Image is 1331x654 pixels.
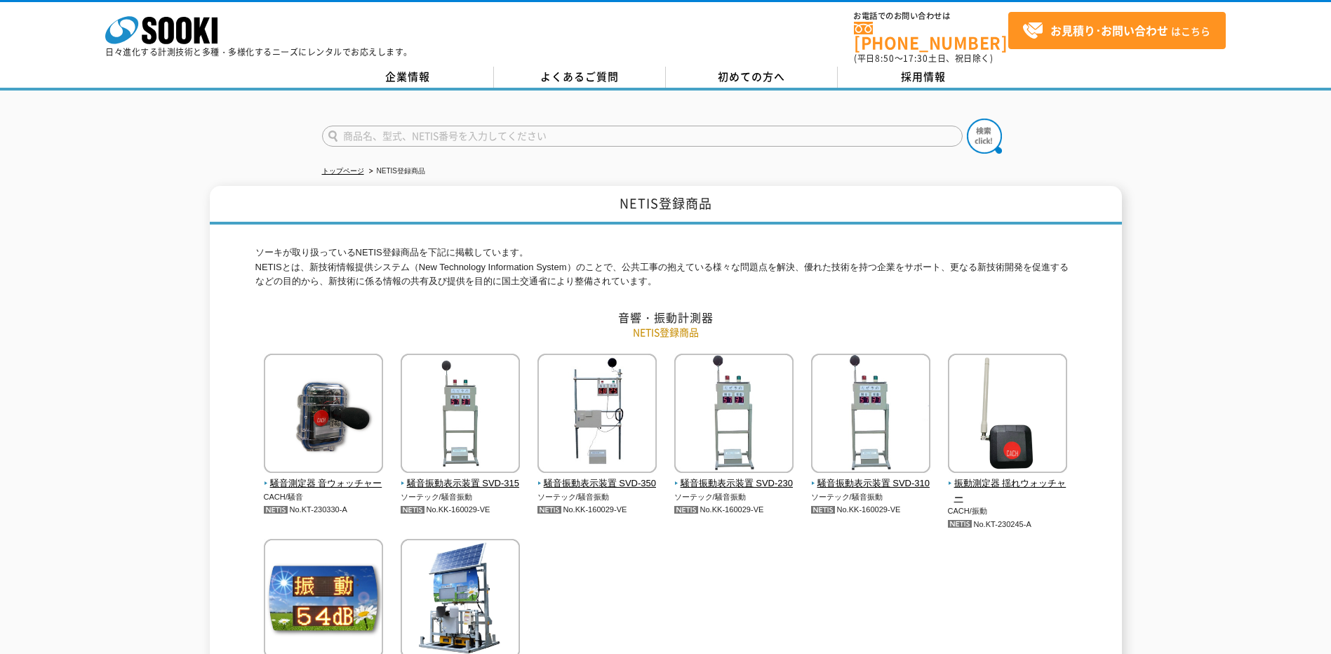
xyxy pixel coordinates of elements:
span: 騒音振動表示装置 SVD-350 [537,476,657,491]
input: 商品名、型式、NETIS番号を入力してください [322,126,963,147]
p: ソーテック/騒音振動 [537,491,657,503]
p: CACH/振動 [948,505,1068,517]
p: ソーテック/騒音振動 [674,491,794,503]
strong: お見積り･お問い合わせ [1050,22,1168,39]
a: 騒音振動表示装置 SVD-230 [674,463,794,491]
a: 騒音振動表示装置 SVD-310 [811,463,931,491]
a: よくあるご質問 [494,67,666,88]
a: 騒音振動表示装置 SVD-350 [537,463,657,491]
a: お見積り･お問い合わせはこちら [1008,12,1226,49]
span: はこちら [1022,20,1210,41]
a: 振動測定器 揺れウォッチャー [948,463,1068,505]
a: 騒音測定器 音ウォッチャー [264,463,384,491]
h2: 音響・振動計測器 [255,310,1076,325]
li: NETIS登録商品 [366,164,425,179]
p: No.KK-160029-VE [674,502,794,517]
img: 振動測定器 揺れウォッチャー [948,354,1067,476]
p: 日々進化する計測技術と多種・多様化するニーズにレンタルでお応えします。 [105,48,413,56]
p: NETIS登録商品 [255,325,1076,340]
span: 17:30 [903,52,928,65]
a: トップページ [322,167,364,175]
span: 騒音振動表示装置 SVD-315 [401,476,521,491]
img: 騒音振動表示装置 SVD-350 [537,354,657,476]
span: 8:50 [875,52,895,65]
a: 騒音振動表示装置 SVD-315 [401,463,521,491]
p: No.KK-160029-VE [811,502,931,517]
p: No.KT-230330-A [264,502,384,517]
span: 振動測定器 揺れウォッチャー [948,476,1068,506]
p: No.KK-160029-VE [401,502,521,517]
span: 初めての方へ [718,69,785,84]
span: 騒音振動表示装置 SVD-230 [674,476,794,491]
img: btn_search.png [967,119,1002,154]
a: 初めての方へ [666,67,838,88]
p: No.KK-160029-VE [537,502,657,517]
img: 騒音振動表示装置 SVD-315 [401,354,520,476]
img: 騒音振動表示装置 SVD-230 [674,354,794,476]
p: ソーキが取り扱っているNETIS登録商品を下記に掲載しています。 NETISとは、新技術情報提供システム（New Technology Information System）のことで、公共工事の... [255,246,1076,289]
p: No.KT-230245-A [948,517,1068,532]
span: 騒音振動表示装置 SVD-310 [811,476,931,491]
img: 騒音振動表示装置 SVD-310 [811,354,930,476]
a: 採用情報 [838,67,1010,88]
p: ソーテック/騒音振動 [811,491,931,503]
h1: NETIS登録商品 [210,186,1122,225]
span: 騒音測定器 音ウォッチャー [264,476,384,491]
span: (平日 ～ 土日、祝日除く) [854,52,993,65]
p: CACH/騒音 [264,491,384,503]
span: お電話でのお問い合わせは [854,12,1008,20]
img: 騒音測定器 音ウォッチャー [264,354,383,476]
a: [PHONE_NUMBER] [854,22,1008,51]
a: 企業情報 [322,67,494,88]
p: ソーテック/騒音振動 [401,491,521,503]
